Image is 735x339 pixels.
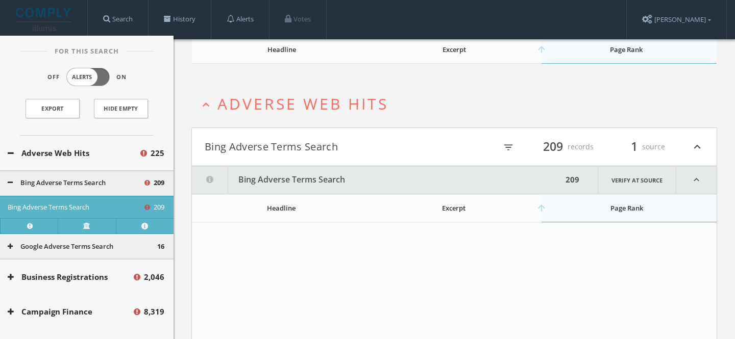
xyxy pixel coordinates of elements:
div: records [532,138,594,155]
span: 225 [151,147,164,159]
i: filter_list [503,142,514,153]
span: For This Search [47,46,127,57]
i: arrow_upward [536,203,547,213]
button: Campaign Finance [8,306,132,318]
img: illumis [16,8,73,31]
span: 1 [626,138,642,155]
button: Business Registrations [8,271,132,283]
button: Bing Adverse Terms Search [192,166,562,194]
a: Verify at source [598,166,676,194]
div: Page Rank [547,203,706,213]
span: 16 [157,242,164,252]
span: 2,046 [144,271,164,283]
span: 209 [154,178,164,188]
button: Google Adverse Terms Search [8,242,157,252]
div: Excerpt [372,203,536,213]
a: Verify at source [58,218,115,233]
button: Bing Adverse Terms Search [8,202,143,213]
span: Off [47,73,60,82]
i: expand_less [676,166,717,194]
span: On [116,73,127,82]
div: Headline [202,203,361,213]
div: 209 [562,166,582,194]
i: expand_less [691,138,704,155]
span: 209 [538,138,568,155]
div: source [604,138,665,155]
button: Hide Empty [94,99,148,118]
span: 209 [154,202,164,213]
button: expand_lessAdverse Web Hits [199,95,717,112]
i: expand_less [199,98,213,112]
button: Adverse Web Hits [8,147,139,159]
button: Bing Adverse Terms Search [205,138,454,155]
span: 8,319 [144,306,164,318]
span: Adverse Web Hits [217,93,388,114]
button: Bing Adverse Terms Search [8,178,143,188]
a: Export [26,99,80,118]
